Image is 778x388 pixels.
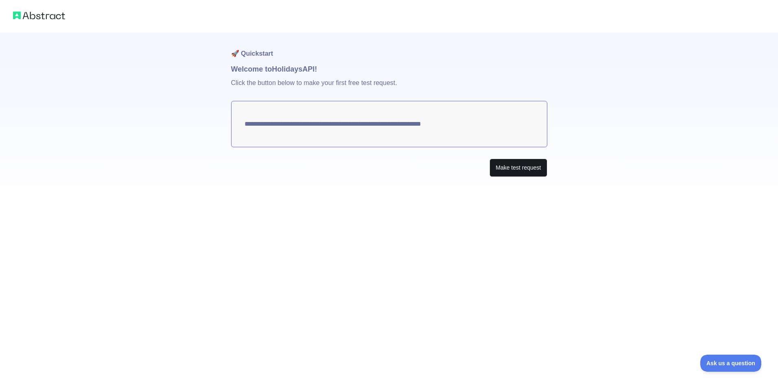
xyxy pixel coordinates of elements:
iframe: Toggle Customer Support [700,355,762,372]
img: Abstract logo [13,10,65,21]
h1: Welcome to Holidays API! [231,63,547,75]
h1: 🚀 Quickstart [231,33,547,63]
button: Make test request [490,159,547,177]
p: Click the button below to make your first free test request. [231,75,547,101]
